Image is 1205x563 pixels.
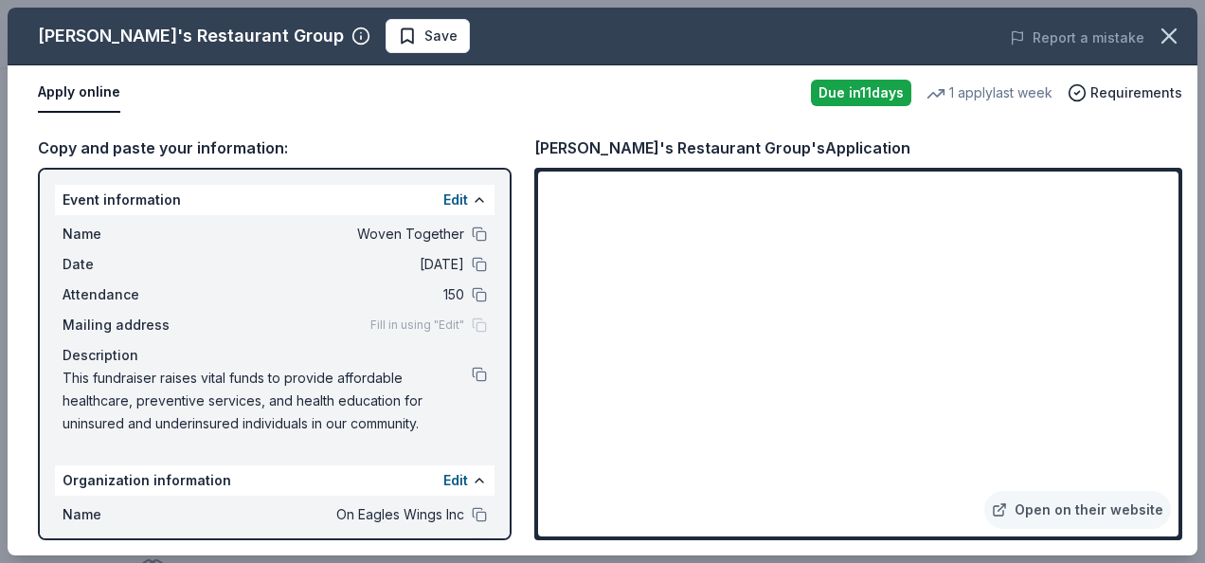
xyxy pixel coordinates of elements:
[38,21,344,51] div: [PERSON_NAME]'s Restaurant Group
[424,25,458,47] span: Save
[386,19,470,53] button: Save
[189,283,464,306] span: 150
[63,223,189,245] span: Name
[63,344,487,367] div: Description
[926,82,1052,104] div: 1 apply last week
[63,534,189,556] span: Website
[63,367,472,435] span: This fundraiser raises vital funds to provide affordable healthcare, preventive services, and hea...
[55,465,495,496] div: Organization information
[63,503,189,526] span: Name
[63,253,189,276] span: Date
[1010,27,1144,49] button: Report a mistake
[370,537,464,553] span: Fill in using "Edit"
[189,223,464,245] span: Woven Together
[189,503,464,526] span: On Eagles Wings Inc
[370,318,464,333] span: Fill in using "Edit"
[443,469,468,492] button: Edit
[534,136,910,160] div: [PERSON_NAME]'s Restaurant Group's Application
[1068,82,1182,104] button: Requirements
[63,314,189,336] span: Mailing address
[38,73,120,113] button: Apply online
[811,80,911,106] div: Due in 11 days
[189,253,464,276] span: [DATE]
[984,491,1171,529] a: Open on their website
[55,185,495,215] div: Event information
[38,136,512,160] div: Copy and paste your information:
[1090,82,1182,104] span: Requirements
[443,189,468,211] button: Edit
[63,283,189,306] span: Attendance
